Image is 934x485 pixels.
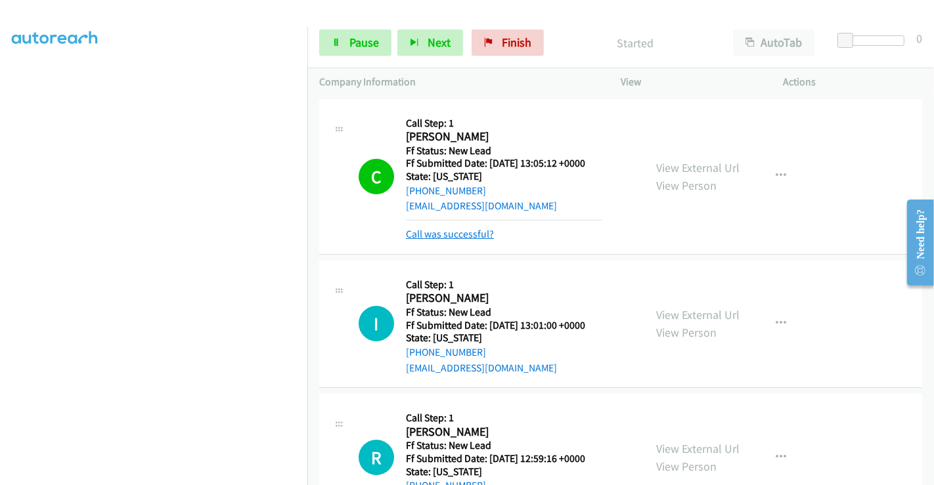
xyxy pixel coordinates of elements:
h5: State: [US_STATE] [406,170,602,183]
a: View Person [656,178,717,193]
p: Actions [784,74,923,90]
iframe: Resource Center [897,190,934,295]
h5: Call Step: 1 [406,411,602,425]
h5: Ff Status: New Lead [406,144,602,158]
a: View External Url [656,441,740,456]
span: Next [428,35,451,50]
p: Company Information [319,74,597,90]
a: Pause [319,30,391,56]
h5: Ff Status: New Lead [406,439,602,452]
span: Pause [349,35,379,50]
a: Call was successful? [406,228,494,240]
h2: [PERSON_NAME] [406,425,602,440]
a: View Person [656,459,717,474]
div: The call is yet to be attempted [359,306,394,341]
h5: Ff Submitted Date: [DATE] 13:01:00 +0000 [406,319,602,332]
h5: Ff Submitted Date: [DATE] 12:59:16 +0000 [406,452,602,465]
h5: Ff Status: New Lead [406,306,602,319]
h5: Ff Submitted Date: [DATE] 13:05:12 +0000 [406,157,602,170]
button: AutoTab [733,30,814,56]
a: [PHONE_NUMBER] [406,184,486,197]
span: Finish [502,35,531,50]
p: View [621,74,760,90]
h1: R [359,440,394,475]
h1: C [359,159,394,194]
h5: State: [US_STATE] [406,465,602,478]
p: Started [562,34,709,52]
a: [EMAIL_ADDRESS][DOMAIN_NAME] [406,362,557,374]
h5: State: [US_STATE] [406,331,602,345]
h1: I [359,306,394,341]
a: View Person [656,325,717,340]
a: [EMAIL_ADDRESS][DOMAIN_NAME] [406,200,557,212]
h2: [PERSON_NAME] [406,129,602,144]
div: The call is yet to be attempted [359,440,394,475]
a: Finish [472,30,544,56]
div: 0 [916,30,922,47]
h5: Call Step: 1 [406,117,602,130]
a: View External Url [656,307,740,322]
a: View External Url [656,160,740,175]
h2: [PERSON_NAME] [406,291,602,306]
h5: Call Step: 1 [406,278,602,291]
button: Next [397,30,463,56]
a: [PHONE_NUMBER] [406,346,486,358]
